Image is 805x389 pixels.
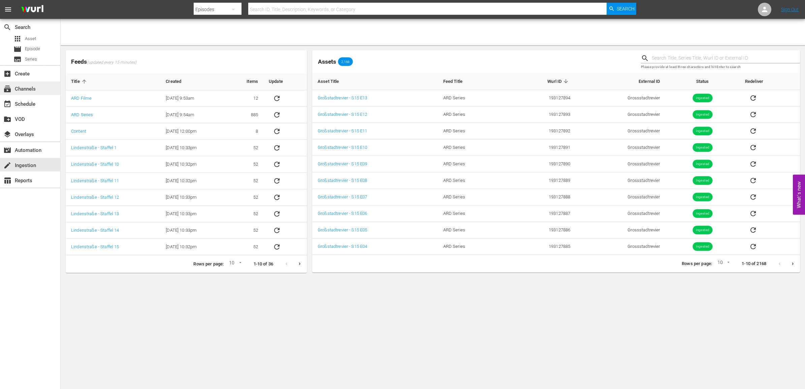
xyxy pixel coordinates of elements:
a: Großstadtrevier - S15 E12 [318,112,367,117]
td: 12 [228,90,263,107]
a: Lindenstraße - Staffel 15 [71,244,119,249]
a: Content [71,129,86,134]
a: Sign Out [781,7,799,12]
th: Status [666,73,740,90]
a: Großstadtrevier - S15 E09 [318,161,367,166]
td: Grossstadtrevier [576,156,665,172]
td: Grossstadtrevier [576,139,665,156]
span: Wurl ID [547,78,570,84]
span: Created [166,78,190,85]
a: Großstadtrevier - S15 E08 [318,178,367,183]
td: 193127887 [506,205,576,222]
td: [DATE] 9:53am [160,90,228,107]
span: Asset Title [318,78,348,84]
span: Asset [13,35,22,43]
td: ARD Series [438,172,506,189]
span: Ingested [693,129,712,134]
a: Lindenstraße - Staffel 13 [71,211,119,216]
td: 885 [228,107,263,123]
td: 193127885 [506,238,576,255]
a: Großstadtrevier - S15 E11 [318,128,367,133]
span: Ingested [693,178,712,183]
div: 10 [715,259,731,269]
span: 2,168 [338,60,353,64]
span: Asset [25,35,36,42]
span: Overlays [3,130,11,138]
span: (updated every 15 minutes) [87,60,136,65]
td: 193127886 [506,222,576,238]
td: ARD Series [438,90,506,106]
td: [DATE] 12:00pm [160,123,228,140]
a: Großstadtrevier - S15 E07 [318,194,367,199]
table: sticky table [312,73,800,255]
th: Update [263,73,307,90]
p: Rows per page: [682,261,712,267]
td: Grossstadtrevier [576,189,665,205]
td: Grossstadtrevier [576,172,665,189]
td: 52 [228,173,263,189]
span: Search [3,23,11,31]
p: Rows per page: [193,261,224,267]
a: Großstadtrevier - S15 E05 [318,227,367,232]
button: Next page [786,257,799,270]
button: Next page [293,257,306,270]
span: Ingested [693,211,712,216]
table: sticky table [66,73,307,255]
th: Feed Title [438,73,506,90]
button: Search [607,3,636,15]
img: ans4CAIJ8jUAAAAAAAAAAAAAAAAAAAAAAAAgQb4GAAAAAAAAAAAAAAAAAAAAAAAAJMjXAAAAAAAAAAAAAAAAAAAAAAAAgAT5G... [16,2,49,18]
a: Lindenstraße - Staffel 10 [71,162,119,167]
span: Ingested [693,96,712,101]
a: Großstadtrevier - S15 E13 [318,95,367,100]
td: Grossstadtrevier [576,106,665,123]
a: Großstadtrevier - S15 E10 [318,145,367,150]
td: 193127892 [506,123,576,139]
td: 193127889 [506,172,576,189]
span: Search [617,3,635,15]
a: Großstadtrevier - S15 E04 [318,244,367,249]
td: 8 [228,123,263,140]
td: Grossstadtrevier [576,205,665,222]
td: [DATE] 10:32pm [160,156,228,173]
button: Open Feedback Widget [793,174,805,215]
td: [DATE] 10:33pm [160,140,228,156]
td: [DATE] 10:33pm [160,189,228,206]
a: Großstadtrevier - S15 E06 [318,211,367,216]
span: Series [25,56,37,63]
td: ARD Series [438,106,506,123]
td: 52 [228,222,263,239]
td: 193127891 [506,139,576,156]
th: Items [228,73,263,90]
p: Please provide at least three characters and hit Enter to search [641,64,800,70]
td: 52 [228,206,263,222]
td: [DATE] 10:33pm [160,222,228,239]
td: ARD Series [438,222,506,238]
td: ARD Series [438,123,506,139]
td: ARD Series [438,156,506,172]
td: ARD Series [438,189,506,205]
td: 193127890 [506,156,576,172]
span: Episode [25,45,40,52]
span: Ingested [693,112,712,117]
p: 1-10 of 36 [254,261,273,267]
a: Lindenstraße - Staffel 12 [71,195,119,200]
td: [DATE] 10:32pm [160,239,228,255]
td: Grossstadtrevier [576,222,665,238]
span: VOD [3,115,11,123]
td: [DATE] 9:54am [160,107,228,123]
input: Search Title, Series Title, Wurl ID or External ID [652,53,800,63]
span: Ingested [693,195,712,200]
td: Grossstadtrevier [576,123,665,139]
span: Ingested [693,145,712,150]
a: Lindenstraße - Staffel 14 [71,228,119,233]
span: Automation [3,146,11,154]
th: External ID [576,73,665,90]
td: 193127894 [506,90,576,106]
td: [DATE] 10:32pm [160,173,228,189]
p: 1-10 of 2168 [742,261,766,267]
span: Title [71,78,89,85]
span: Ingested [693,228,712,233]
span: Schedule [3,100,11,108]
span: Ingestion [3,161,11,169]
td: [DATE] 10:33pm [160,206,228,222]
